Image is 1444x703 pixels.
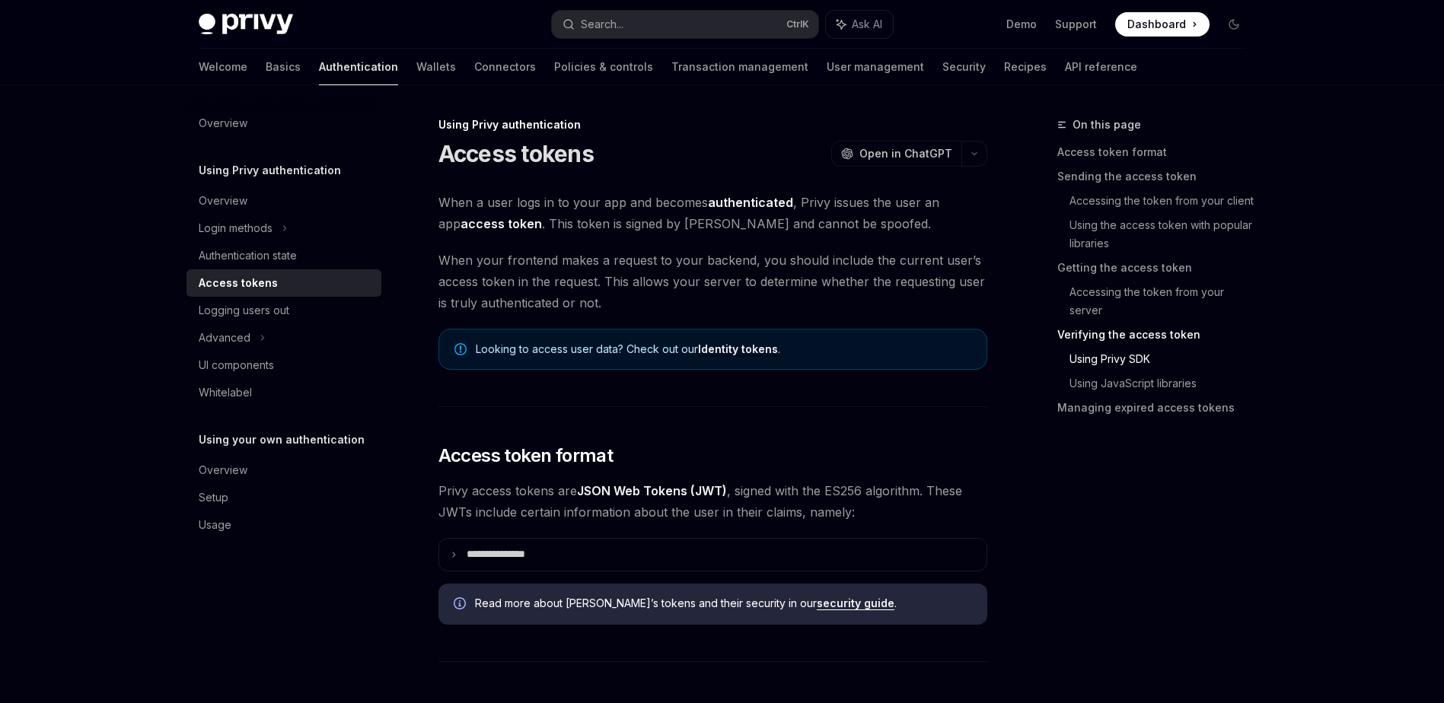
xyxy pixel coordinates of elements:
[186,351,381,379] a: UI components
[1222,12,1246,37] button: Toggle dark mode
[199,383,252,402] div: Whitelabel
[199,431,365,449] h5: Using your own authentication
[1065,49,1137,85] a: API reference
[671,49,808,85] a: Transaction management
[475,596,972,611] span: Read more about [PERSON_NAME]’s tokens and their security in our .
[199,461,247,479] div: Overview
[1057,323,1258,347] a: Verifying the access token
[708,195,793,210] strong: authenticated
[319,49,398,85] a: Authentication
[186,456,381,484] a: Overview
[199,114,247,132] div: Overview
[786,18,809,30] span: Ctrl K
[186,484,381,511] a: Setup
[476,342,971,357] span: Looking to access user data? Check out our .
[454,343,467,355] svg: Note
[199,49,247,85] a: Welcome
[186,297,381,324] a: Logging users out
[859,146,952,161] span: Open in ChatGPT
[438,192,987,234] span: When a user logs in to your app and becomes , Privy issues the user an app . This token is signed...
[1057,396,1258,420] a: Managing expired access tokens
[186,110,381,137] a: Overview
[1069,280,1258,323] a: Accessing the token from your server
[438,480,987,523] span: Privy access tokens are , signed with the ES256 algorithm. These JWTs include certain information...
[1073,116,1141,134] span: On this page
[438,250,987,313] span: When your frontend makes a request to your backend, you should include the current user’s access ...
[199,161,341,180] h5: Using Privy authentication
[199,14,293,35] img: dark logo
[577,483,727,499] a: JSON Web Tokens (JWT)
[454,597,469,612] svg: Info
[1055,17,1097,32] a: Support
[817,596,894,610] a: security guide
[199,219,273,237] div: Login methods
[186,242,381,269] a: Authentication state
[1006,17,1037,32] a: Demo
[942,49,986,85] a: Security
[199,192,247,210] div: Overview
[1115,12,1210,37] a: Dashboard
[1069,189,1258,213] a: Accessing the token from your client
[698,342,778,356] a: Identity tokens
[199,356,274,374] div: UI components
[199,274,278,292] div: Access tokens
[186,511,381,539] a: Usage
[1057,140,1258,164] a: Access token format
[186,269,381,297] a: Access tokens
[1069,371,1258,396] a: Using JavaScript libraries
[826,11,893,38] button: Ask AI
[438,140,594,167] h1: Access tokens
[199,516,231,534] div: Usage
[438,117,987,132] div: Using Privy authentication
[1069,213,1258,256] a: Using the access token with popular libraries
[199,329,250,347] div: Advanced
[266,49,301,85] a: Basics
[1069,347,1258,371] a: Using Privy SDK
[552,11,818,38] button: Search...CtrlK
[199,247,297,265] div: Authentication state
[461,216,542,231] strong: access token
[186,379,381,406] a: Whitelabel
[831,141,961,167] button: Open in ChatGPT
[1004,49,1047,85] a: Recipes
[827,49,924,85] a: User management
[852,17,882,32] span: Ask AI
[186,187,381,215] a: Overview
[199,488,228,507] div: Setup
[1057,164,1258,189] a: Sending the access token
[581,15,623,33] div: Search...
[1057,256,1258,280] a: Getting the access token
[554,49,653,85] a: Policies & controls
[1127,17,1186,32] span: Dashboard
[199,301,289,320] div: Logging users out
[438,444,614,468] span: Access token format
[474,49,536,85] a: Connectors
[416,49,456,85] a: Wallets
